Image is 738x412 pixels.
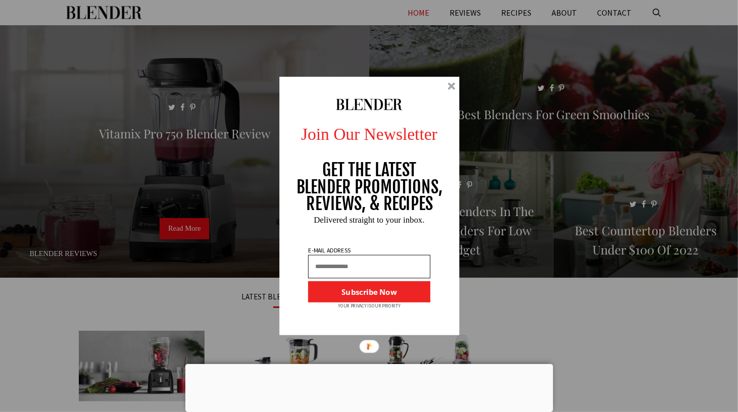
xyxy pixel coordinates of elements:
p: GET THE LATEST BLENDER PROMOTIONS, REVIEWS, & RECIPES [296,162,442,213]
button: Subscribe Now [308,281,430,302]
p: E-MAIL ADDRESS [307,247,352,253]
p: Delivered straight to your inbox. [270,216,468,225]
p: Join Our Newsletter [270,121,468,146]
p: YOUR PRIVACY IS OUR PRIORITY [338,302,400,310]
iframe: Advertisement [185,364,553,409]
